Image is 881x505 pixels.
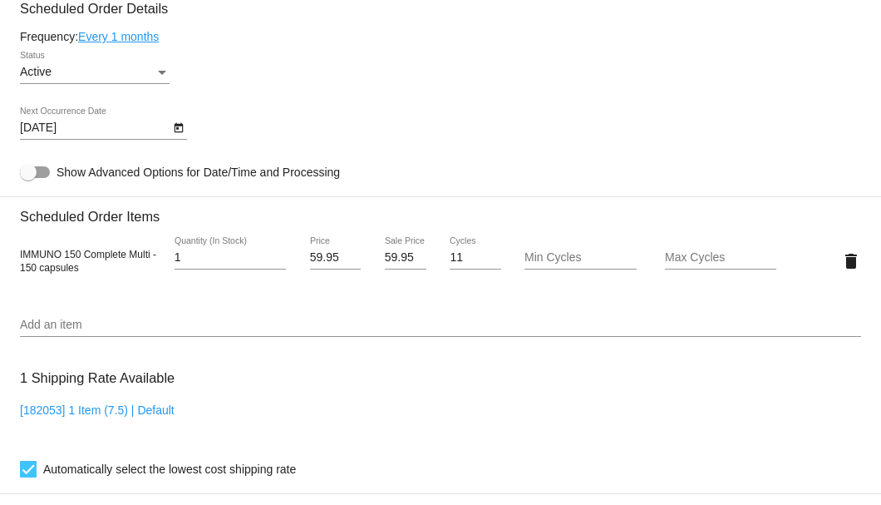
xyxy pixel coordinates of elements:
[20,121,170,135] input: Next Occurrence Date
[170,118,187,136] button: Open calendar
[20,404,175,417] a: [182053] 1 Item (7.5) | Default
[310,251,361,265] input: Price
[665,251,776,265] input: Max Cycles
[20,360,175,396] h3: 1 Shipping Rate Available
[20,1,861,17] h3: Scheduled Order Details
[385,251,426,265] input: Sale Price
[524,251,636,265] input: Min Cycles
[20,66,170,79] mat-select: Status
[175,251,286,265] input: Quantity (In Stock)
[20,319,861,332] input: Add an item
[57,164,340,181] span: Show Advanced Options for Date/Time and Processing
[20,249,156,274] span: IMMUNO 150 Complete Multi - 150 capsules
[20,196,861,225] h3: Scheduled Order Items
[450,251,500,265] input: Cycles
[43,459,296,479] span: Automatically select the lowest cost shipping rate
[78,30,159,43] a: Every 1 months
[841,251,861,271] mat-icon: delete
[20,30,861,43] div: Frequency:
[20,65,52,78] span: Active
